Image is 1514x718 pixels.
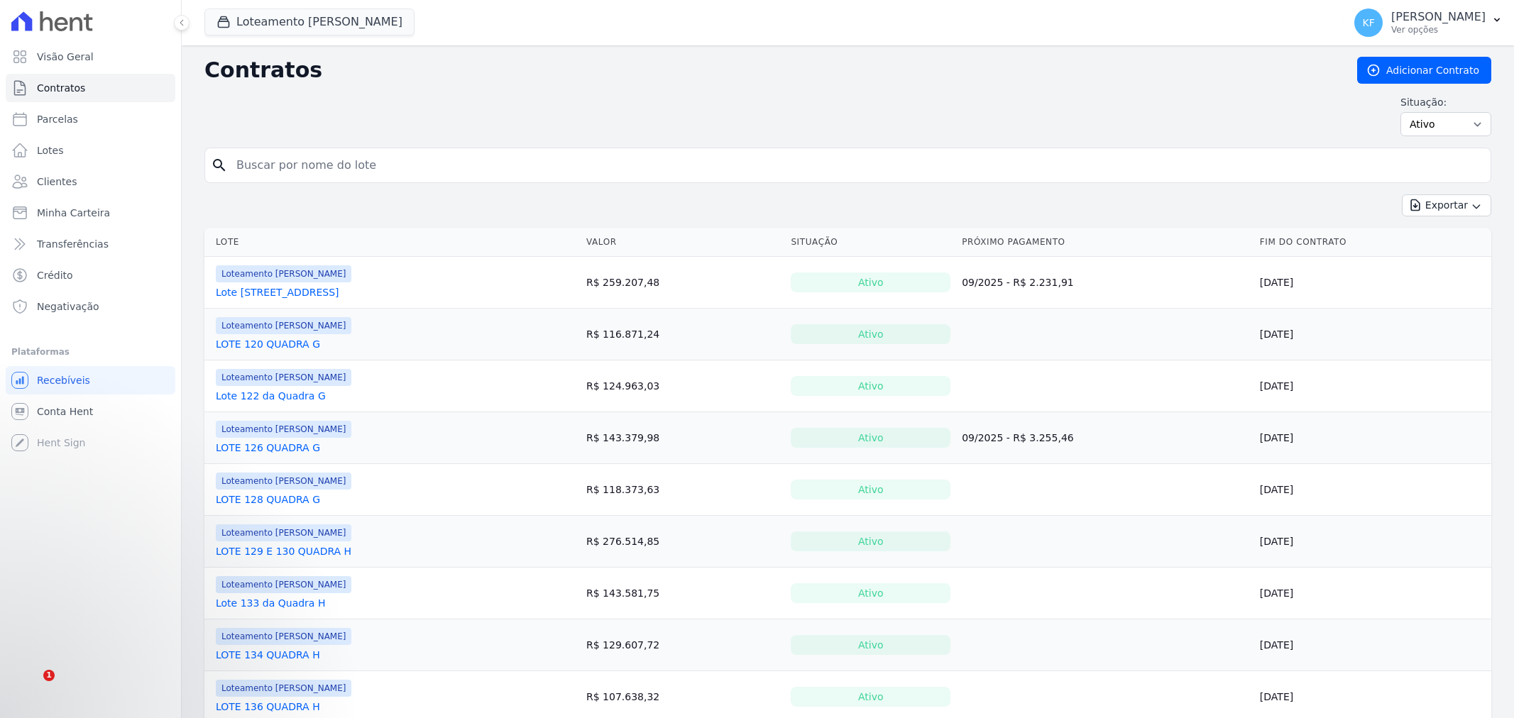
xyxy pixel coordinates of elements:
div: Ativo [791,324,950,344]
td: R$ 118.373,63 [581,464,785,516]
th: Situação [785,228,956,257]
p: Ver opções [1391,24,1486,35]
div: Ativo [791,272,950,292]
a: Parcelas [6,105,175,133]
i: search [211,157,228,174]
td: [DATE] [1254,257,1491,309]
td: [DATE] [1254,568,1491,619]
input: Buscar por nome do lote [228,151,1485,179]
span: Loteamento [PERSON_NAME] [216,369,351,386]
a: LOTE 136 QUADRA H [216,700,320,714]
td: R$ 259.207,48 [581,257,785,309]
a: Lotes [6,136,175,165]
span: KF [1362,18,1374,28]
button: Loteamento [PERSON_NAME] [204,9,415,35]
td: [DATE] [1254,464,1491,516]
span: Contratos [37,81,85,95]
a: Recebíveis [6,366,175,394]
td: [DATE] [1254,412,1491,464]
a: Negativação [6,292,175,321]
th: Fim do Contrato [1254,228,1491,257]
a: Conta Hent [6,397,175,426]
div: Ativo [791,635,950,655]
span: Loteamento [PERSON_NAME] [216,576,351,593]
span: 1 [43,670,55,681]
th: Valor [581,228,785,257]
div: Ativo [791,583,950,603]
div: Ativo [791,376,950,396]
a: Visão Geral [6,43,175,71]
td: [DATE] [1254,360,1491,412]
iframe: Intercom live chat [14,670,48,704]
div: Plataformas [11,343,170,360]
span: Loteamento [PERSON_NAME] [216,524,351,541]
button: KF [PERSON_NAME] Ver opções [1343,3,1514,43]
span: Crédito [37,268,73,282]
iframe: Intercom notifications mensagem [11,580,295,680]
a: LOTE 129 E 130 QUADRA H [216,544,351,558]
div: Ativo [791,480,950,499]
a: Contratos [6,74,175,102]
span: Loteamento [PERSON_NAME] [216,317,351,334]
td: [DATE] [1254,516,1491,568]
span: Visão Geral [37,50,94,64]
td: R$ 124.963,03 [581,360,785,412]
a: Clientes [6,167,175,196]
span: Loteamento [PERSON_NAME] [216,680,351,697]
td: R$ 143.581,75 [581,568,785,619]
th: Lote [204,228,581,257]
span: Loteamento [PERSON_NAME] [216,473,351,490]
p: [PERSON_NAME] [1391,10,1486,24]
th: Próximo Pagamento [956,228,1254,257]
a: Lote 122 da Quadra G [216,389,326,403]
label: Situação: [1400,95,1491,109]
span: Loteamento [PERSON_NAME] [216,421,351,438]
h2: Contratos [204,57,1334,83]
td: R$ 276.514,85 [581,516,785,568]
span: Conta Hent [37,404,93,419]
td: [DATE] [1254,619,1491,671]
span: Minha Carteira [37,206,110,220]
a: LOTE 120 QUADRA G [216,337,320,351]
td: [DATE] [1254,309,1491,360]
td: R$ 116.871,24 [581,309,785,360]
td: R$ 129.607,72 [581,619,785,671]
div: Ativo [791,531,950,551]
span: Parcelas [37,112,78,126]
span: Lotes [37,143,64,158]
div: Ativo [791,687,950,707]
a: 09/2025 - R$ 2.231,91 [962,277,1074,288]
a: LOTE 126 QUADRA G [216,441,320,455]
span: Recebíveis [37,373,90,387]
a: Minha Carteira [6,199,175,227]
span: Loteamento [PERSON_NAME] [216,265,351,282]
a: 09/2025 - R$ 3.255,46 [962,432,1074,443]
span: Transferências [37,237,109,251]
span: Clientes [37,175,77,189]
a: LOTE 128 QUADRA G [216,492,320,507]
button: Exportar [1402,194,1491,216]
a: Lote [STREET_ADDRESS] [216,285,339,299]
a: Adicionar Contrato [1357,57,1491,84]
span: Negativação [37,299,99,314]
a: Transferências [6,230,175,258]
div: Ativo [791,428,950,448]
td: R$ 143.379,98 [581,412,785,464]
a: Crédito [6,261,175,289]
